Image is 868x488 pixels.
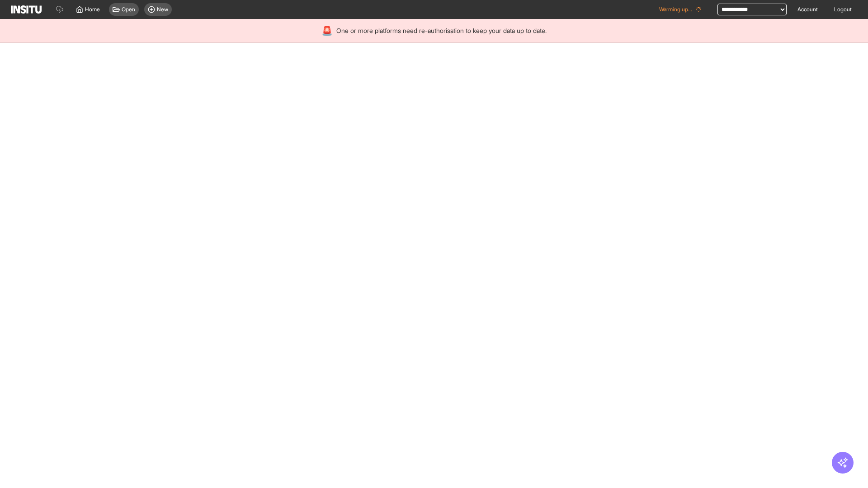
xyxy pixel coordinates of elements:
[122,6,135,13] span: Open
[11,5,42,14] img: Logo
[85,6,100,13] span: Home
[336,26,547,35] span: One or more platforms need re-authorisation to keep your data up to date.
[321,24,333,37] div: 🚨
[157,6,168,13] span: New
[659,6,692,13] span: Warming up...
